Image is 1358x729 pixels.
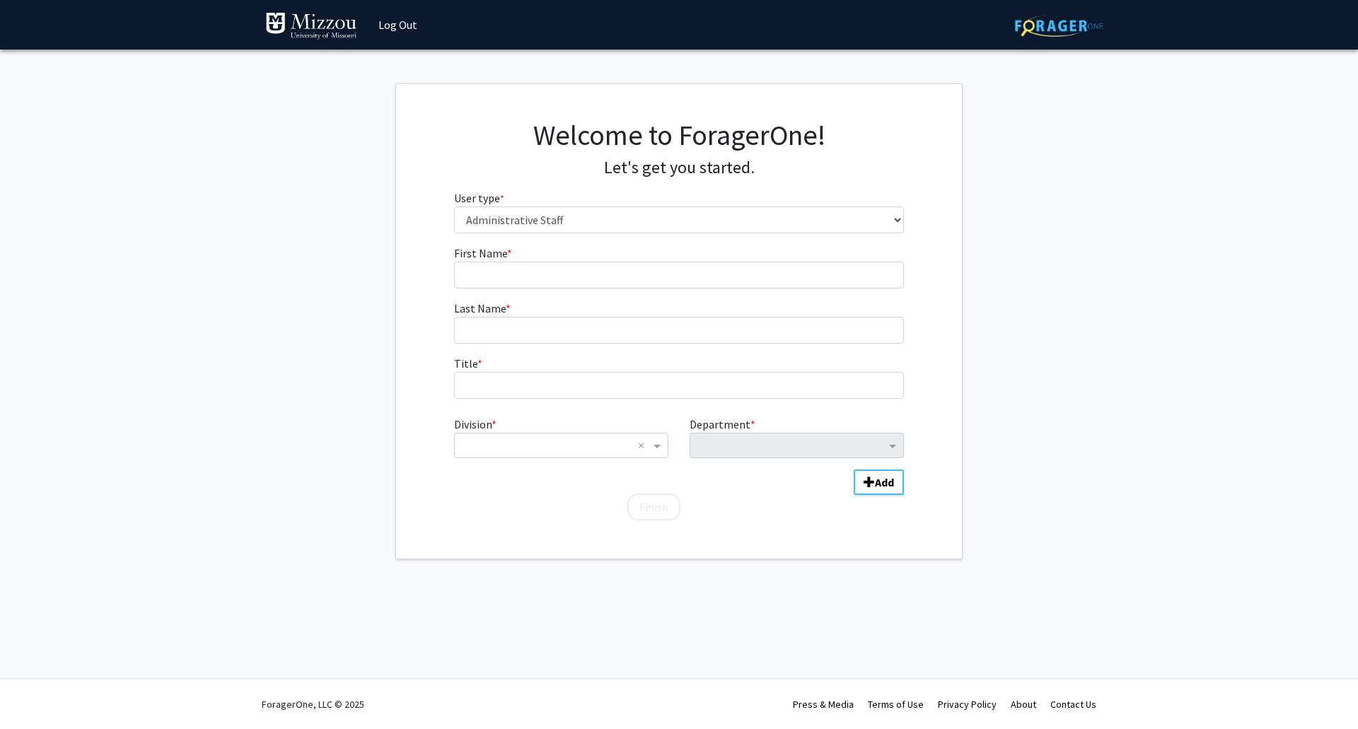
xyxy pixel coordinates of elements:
div: Division [443,416,679,458]
span: First Name [454,246,507,260]
a: Press & Media [793,698,854,711]
h4: Let's get you started. [454,158,905,178]
a: About [1011,698,1036,711]
a: Contact Us [1050,698,1096,711]
button: Add Division/Department [854,470,904,495]
span: Clear all [638,437,650,454]
ng-select: Division [454,433,668,458]
span: Last Name [454,301,506,315]
img: ForagerOne Logo [1015,15,1103,37]
img: University of Missouri Logo [265,12,357,40]
h1: Welcome to ForagerOne! [454,118,905,152]
span: Title [454,356,477,371]
iframe: Chat [11,665,60,718]
button: Finish [627,494,680,520]
label: User type [454,189,504,206]
a: Terms of Use [868,698,924,711]
div: Department [679,416,915,458]
ng-select: Department [690,433,904,458]
a: Privacy Policy [938,698,997,711]
div: ForagerOne, LLC © 2025 [262,680,364,729]
b: Add [875,475,894,489]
